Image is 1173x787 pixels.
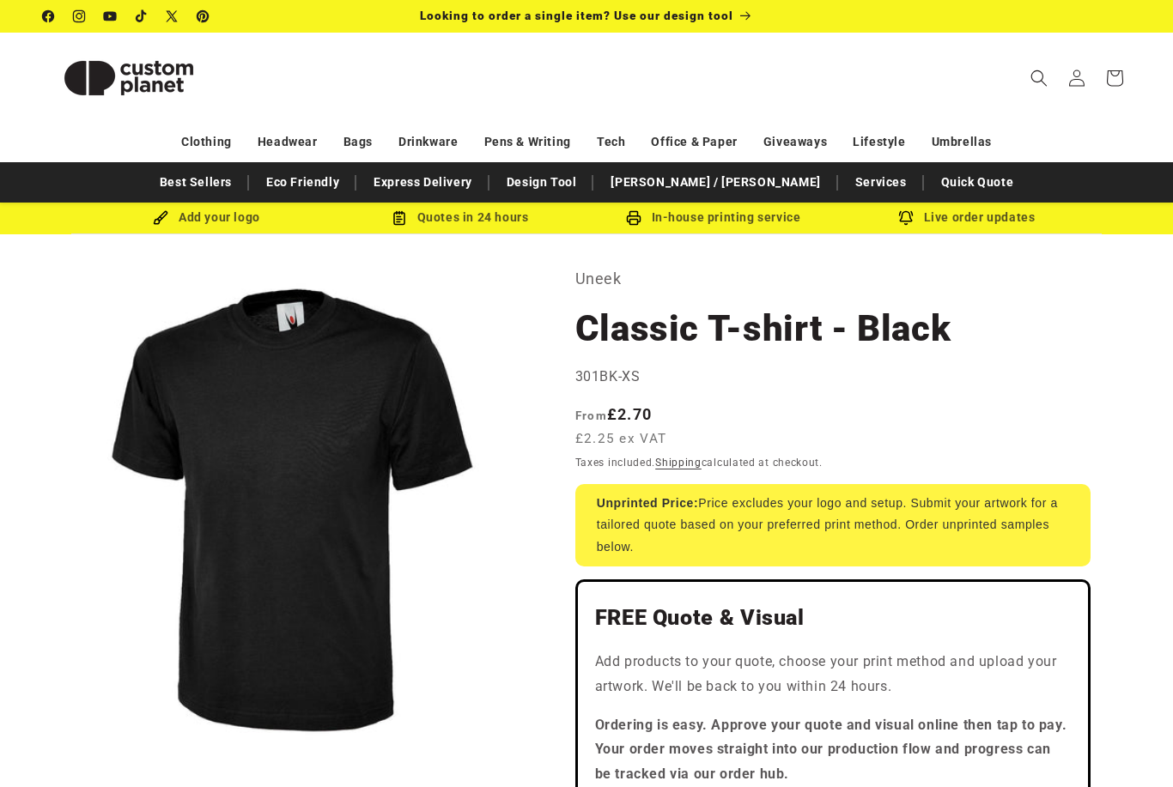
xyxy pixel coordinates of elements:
[398,127,458,157] a: Drinkware
[575,306,1091,352] h1: Classic T-shirt - Black
[595,717,1067,783] strong: Ordering is easy. Approve your quote and visual online then tap to pay. Your order moves straight...
[498,167,586,197] a: Design Tool
[575,454,1091,471] div: Taxes included. calculated at checkout.
[43,265,532,754] media-gallery: Gallery Viewer
[392,210,407,226] img: Order Updates Icon
[597,127,625,157] a: Tech
[575,368,641,384] span: 301BK-XS
[343,127,373,157] a: Bags
[1087,705,1173,787] iframe: Chat Widget
[898,210,914,226] img: Order updates
[153,210,168,226] img: Brush Icon
[575,265,1091,293] p: Uneek
[602,167,829,197] a: [PERSON_NAME] / [PERSON_NAME]
[651,127,737,157] a: Office & Paper
[933,167,1023,197] a: Quick Quote
[840,207,1093,228] div: Live order updates
[575,409,607,422] span: From
[595,604,1071,632] h2: FREE Quote & Visual
[258,127,318,157] a: Headwear
[586,207,840,228] div: In-house printing service
[333,207,586,228] div: Quotes in 24 hours
[626,210,641,226] img: In-house printing
[37,33,222,123] a: Custom Planet
[420,9,733,22] span: Looking to order a single item? Use our design tool
[853,127,905,157] a: Lifestyle
[575,484,1091,566] div: Price excludes your logo and setup. Submit your artwork for a tailored quote based on your prefer...
[1020,59,1058,97] summary: Search
[181,127,232,157] a: Clothing
[847,167,915,197] a: Services
[655,457,702,469] a: Shipping
[575,405,653,423] strong: £2.70
[595,650,1071,699] p: Add products to your quote, choose your print method and upload your artwork. We'll be back to yo...
[597,496,699,510] strong: Unprinted Price:
[365,167,481,197] a: Express Delivery
[575,429,667,449] span: £2.25 ex VAT
[151,167,240,197] a: Best Sellers
[80,207,333,228] div: Add your logo
[484,127,571,157] a: Pens & Writing
[763,127,827,157] a: Giveaways
[43,39,215,117] img: Custom Planet
[258,167,348,197] a: Eco Friendly
[932,127,992,157] a: Umbrellas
